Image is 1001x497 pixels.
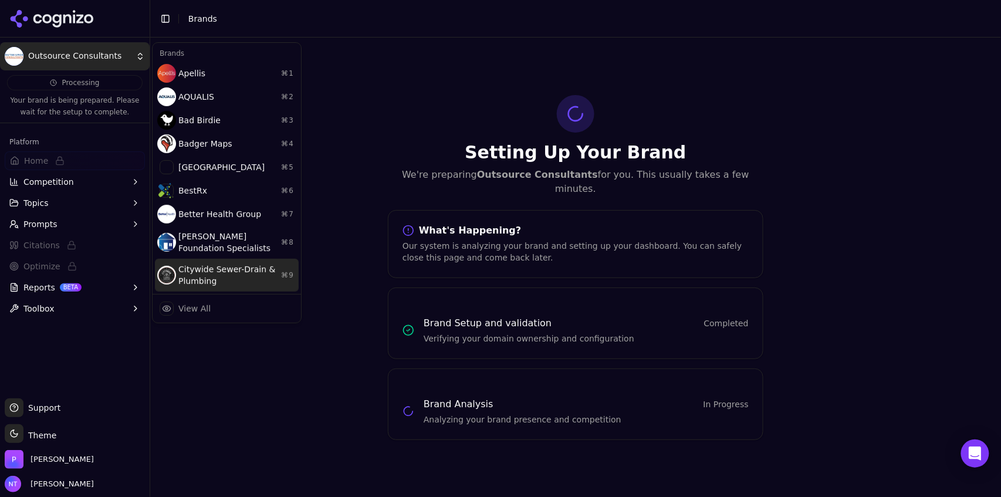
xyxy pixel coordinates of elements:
img: Better Health Group [157,205,176,224]
img: Cantey Foundation Specialists [157,233,176,252]
span: ⌘ 3 [281,116,294,125]
div: Brands [155,45,299,62]
img: AQUALIS [157,87,176,106]
div: Apellis [155,62,299,85]
div: Badger Maps [155,132,299,155]
span: ⌘ 4 [281,139,294,148]
img: Badger Maps [157,134,176,153]
span: ⌘ 7 [281,209,294,219]
img: Citywide Sewer-Drain & Plumbing [157,266,176,285]
div: View All [178,303,211,315]
span: ⌘ 2 [281,92,294,102]
span: ⌘ 5 [281,163,294,172]
img: BestRx [157,181,176,200]
div: [PERSON_NAME] Foundation Specialists [155,226,299,259]
div: [GEOGRAPHIC_DATA] [155,155,299,179]
div: AQUALIS [155,85,299,109]
img: Apellis [157,64,176,83]
span: ⌘ 8 [281,238,294,247]
span: ⌘ 6 [281,186,294,195]
div: Better Health Group [155,202,299,226]
div: Bad Birdie [155,109,299,132]
div: Current brand: Outsource Consultants [152,42,302,323]
img: Berkshire [157,158,176,177]
span: ⌘ 1 [281,69,294,78]
span: ⌘ 9 [281,271,294,280]
div: Citywide Sewer-Drain & Plumbing [155,259,299,292]
img: Bad Birdie [157,111,176,130]
div: BestRx [155,179,299,202]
